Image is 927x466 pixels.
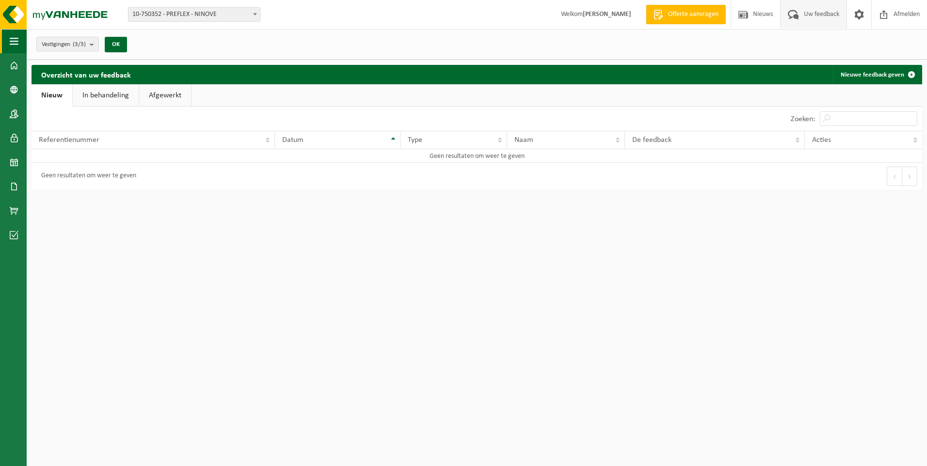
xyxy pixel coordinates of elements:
span: Datum [282,136,304,144]
h2: Overzicht van uw feedback [32,65,141,84]
span: 10-750352 - PREFLEX - NINOVE [128,7,260,22]
button: Vestigingen(3/3) [36,37,99,51]
a: Offerte aanvragen [646,5,726,24]
strong: [PERSON_NAME] [583,11,631,18]
a: Nieuwe feedback geven [833,65,921,84]
a: Afgewerkt [139,84,191,107]
span: Naam [514,136,533,144]
button: Previous [887,167,902,186]
a: Nieuw [32,84,72,107]
span: Offerte aanvragen [666,10,721,19]
div: Geen resultaten om weer te geven [36,168,136,185]
count: (3/3) [73,41,86,47]
span: Acties [812,136,831,144]
span: 10-750352 - PREFLEX - NINOVE [128,8,260,21]
span: Vestigingen [42,37,86,52]
button: OK [105,37,127,52]
span: Referentienummer [39,136,99,144]
button: Next [902,167,917,186]
td: Geen resultaten om weer te geven [32,149,922,163]
span: De feedback [632,136,671,144]
a: In behandeling [73,84,139,107]
span: Type [408,136,422,144]
label: Zoeken: [791,115,815,123]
